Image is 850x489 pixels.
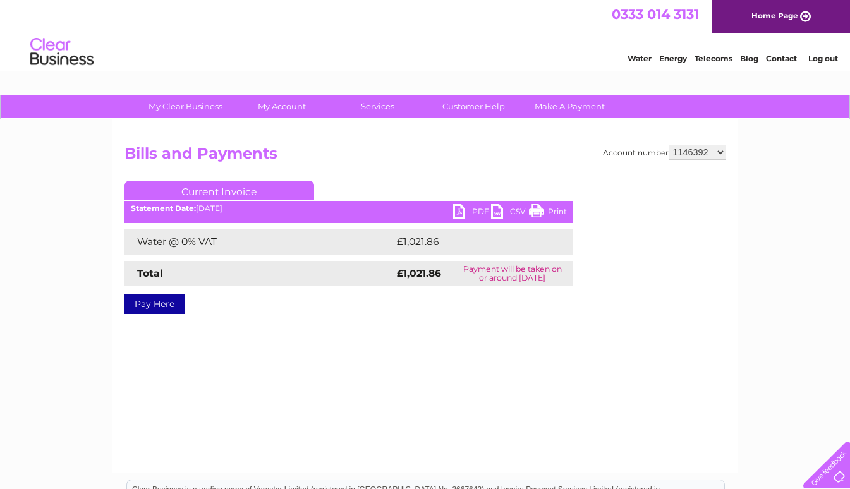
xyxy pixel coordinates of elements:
b: Statement Date: [131,203,196,213]
a: Current Invoice [124,181,314,200]
a: Water [628,54,652,63]
img: logo.png [30,33,94,71]
strong: Total [137,267,163,279]
a: Telecoms [695,54,732,63]
a: Pay Here [124,294,185,314]
a: 0333 014 3131 [612,6,699,22]
a: Blog [740,54,758,63]
a: Energy [659,54,687,63]
div: Clear Business is a trading name of Verastar Limited (registered in [GEOGRAPHIC_DATA] No. 3667643... [127,7,724,61]
div: [DATE] [124,204,573,213]
a: Contact [766,54,797,63]
a: PDF [453,204,491,222]
a: Print [529,204,567,222]
h2: Bills and Payments [124,145,726,169]
td: £1,021.86 [394,229,552,255]
a: CSV [491,204,529,222]
a: My Account [229,95,334,118]
div: Account number [603,145,726,160]
td: Water @ 0% VAT [124,229,394,255]
a: Customer Help [422,95,526,118]
a: My Clear Business [133,95,238,118]
a: Make A Payment [518,95,622,118]
td: Payment will be taken on or around [DATE] [452,261,573,286]
a: Services [325,95,430,118]
strong: £1,021.86 [397,267,441,279]
a: Log out [808,54,838,63]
